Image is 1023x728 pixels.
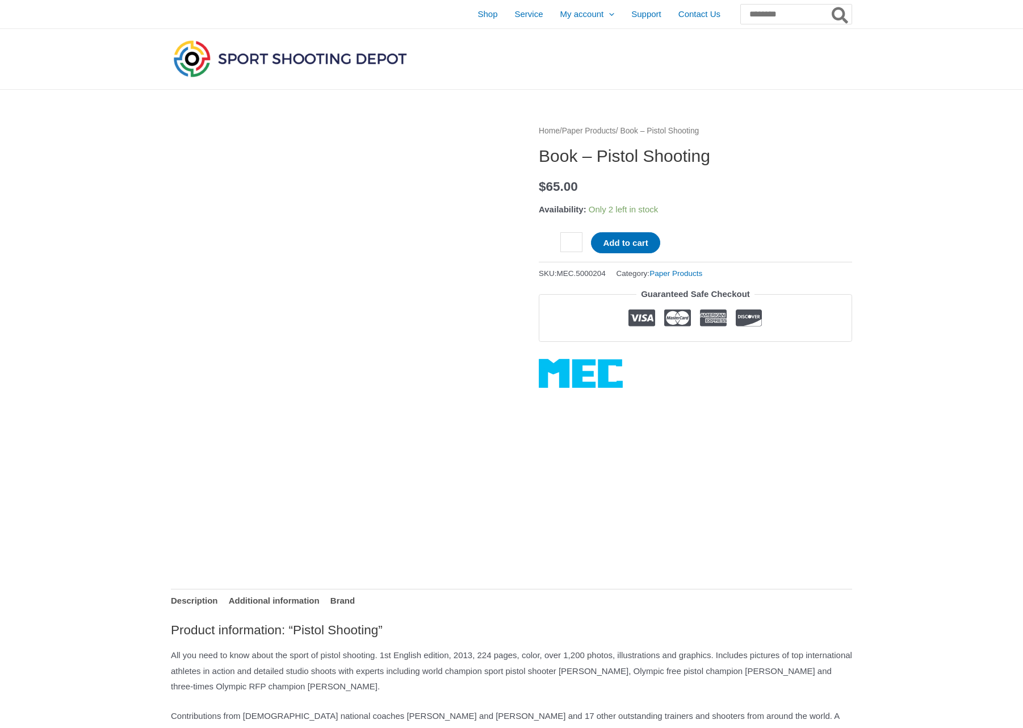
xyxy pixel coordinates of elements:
button: Search [829,5,852,24]
span: Category: [617,266,703,281]
button: Add to cart [591,232,660,253]
a: Brand [330,589,355,613]
nav: Breadcrumb [539,124,852,139]
span: Availability: [539,204,586,214]
a: Home [539,127,560,135]
p: All you need to know about the sport of pistol shooting. 1st English edition, 2013, 224 pages, co... [171,647,852,695]
a: Description [171,589,218,613]
a: Paper Products [649,269,702,278]
span: SKU: [539,266,606,281]
bdi: 65.00 [539,179,578,194]
input: Product quantity [560,232,582,252]
legend: Guaranteed Safe Checkout [636,286,754,302]
h2: Product information: “Pistol Shooting” [171,622,852,638]
h1: Book – Pistol Shooting [539,146,852,166]
img: Sport Shooting Depot [171,37,409,80]
a: Additional information [229,589,320,613]
a: MEC [539,359,623,388]
span: MEC.5000204 [557,269,606,278]
a: Paper Products [562,127,616,135]
span: $ [539,179,546,194]
span: Only 2 left in stock [589,204,659,214]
